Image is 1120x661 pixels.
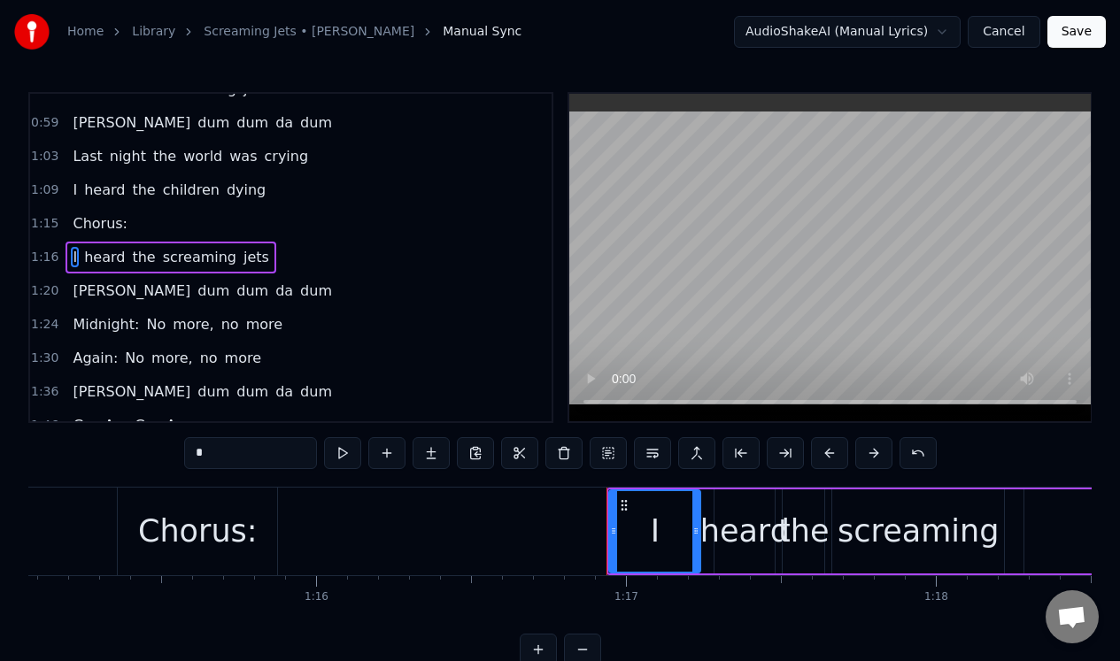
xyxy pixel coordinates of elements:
[228,146,259,166] span: was
[31,350,58,367] span: 1:30
[700,508,790,555] div: heard
[82,180,127,200] span: heard
[31,282,58,300] span: 1:20
[263,146,311,166] span: crying
[651,508,660,555] div: I
[223,348,263,368] span: more
[14,14,50,50] img: youka
[235,112,270,133] span: dum
[196,281,231,301] span: dum
[220,314,241,334] span: no
[1046,590,1099,643] a: Open chat
[196,112,231,133] span: dum
[71,112,192,133] span: [PERSON_NAME]
[204,23,414,41] a: Screaming Jets • [PERSON_NAME]
[103,415,129,435] span: A...
[71,381,192,402] span: [PERSON_NAME]
[196,381,231,402] span: dum
[132,23,175,41] a: Library
[778,508,829,555] div: the
[130,180,157,200] span: the
[151,146,178,166] span: the
[71,314,141,334] span: Midnight:
[31,249,58,266] span: 1:16
[198,348,220,368] span: no
[443,23,521,41] span: Manual Sync
[274,381,295,402] span: da
[133,415,161,435] span: G...
[161,247,238,267] span: screaming
[71,281,192,301] span: [PERSON_NAME]
[235,281,270,301] span: dum
[305,590,328,604] div: 1:16
[138,508,258,555] div: Chorus:
[71,146,104,166] span: Last
[244,314,284,334] span: more
[71,348,120,368] span: Again:
[968,16,1039,48] button: Cancel
[67,23,104,41] a: Home
[298,281,334,301] span: dum
[1047,16,1106,48] button: Save
[182,146,224,166] span: world
[165,415,191,435] span: A...
[31,114,58,132] span: 0:59
[242,247,271,267] span: jets
[150,348,195,368] span: more,
[71,247,79,267] span: I
[108,146,148,166] span: night
[71,213,129,234] span: Chorus:
[31,215,58,233] span: 1:15
[130,247,157,267] span: the
[31,417,58,434] span: 1:46
[82,247,127,267] span: heard
[31,181,58,199] span: 1:09
[614,590,638,604] div: 1:17
[161,180,221,200] span: children
[31,316,58,334] span: 1:24
[31,148,58,165] span: 1:03
[171,314,216,334] span: more,
[298,112,334,133] span: dum
[144,314,167,334] span: No
[298,381,334,402] span: dum
[71,180,79,200] span: I
[123,348,146,368] span: No
[67,23,521,41] nav: breadcrumb
[274,281,295,301] span: da
[274,112,295,133] span: da
[31,383,58,401] span: 1:36
[924,590,948,604] div: 1:18
[838,508,999,555] div: screaming
[235,381,270,402] span: dum
[71,415,99,435] span: G...
[225,180,267,200] span: dying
